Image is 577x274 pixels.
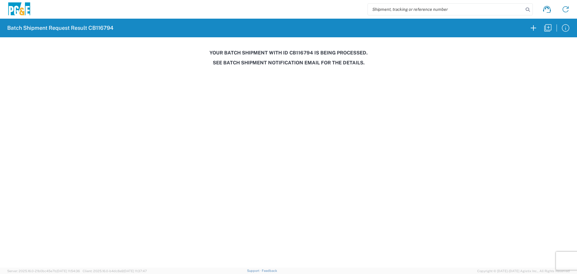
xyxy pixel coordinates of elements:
input: Shipment, tracking or reference number [368,4,524,15]
h2: Batch Shipment Request Result CB116794 [7,24,113,32]
span: [DATE] 11:37:47 [124,269,147,273]
span: Server: 2025.16.0-21b0bc45e7b [7,269,80,273]
span: [DATE] 11:54:36 [56,269,80,273]
h3: Your batch shipment with id CB116794 is being processed. [4,50,573,56]
span: Copyright © [DATE]-[DATE] Agistix Inc., All Rights Reserved [477,268,570,274]
span: Client: 2025.16.0-b4dc8a9 [83,269,147,273]
a: Support [247,269,262,272]
img: pge [7,2,31,17]
a: Feedback [262,269,277,272]
h3: See Batch Shipment Notification email for the details. [4,60,573,66]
